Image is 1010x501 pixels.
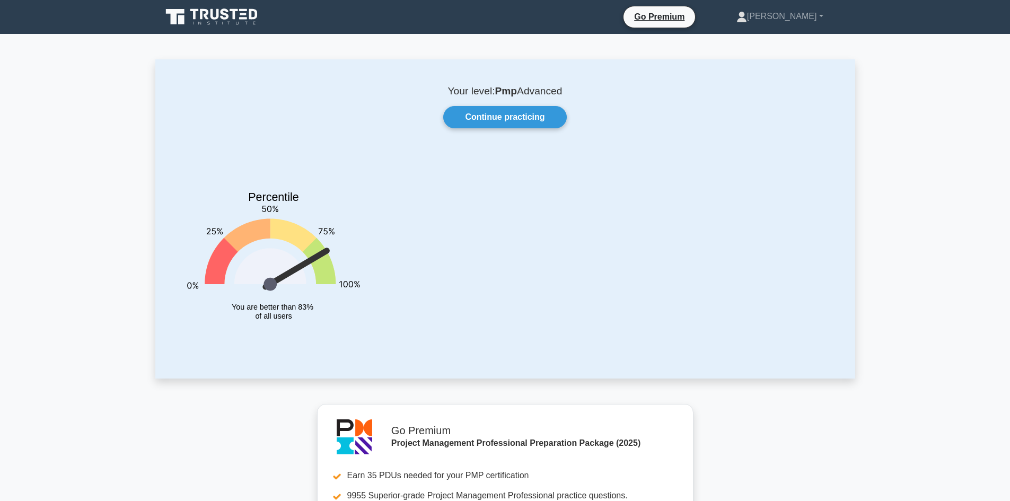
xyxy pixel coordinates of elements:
tspan: You are better than 83% [232,303,313,311]
p: Your level: Advanced [181,85,830,98]
a: Go Premium [628,10,691,23]
a: [PERSON_NAME] [711,6,849,27]
tspan: of all users [255,312,292,321]
a: Continue practicing [443,106,566,128]
b: Pmp [495,85,517,96]
text: Percentile [248,191,299,204]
